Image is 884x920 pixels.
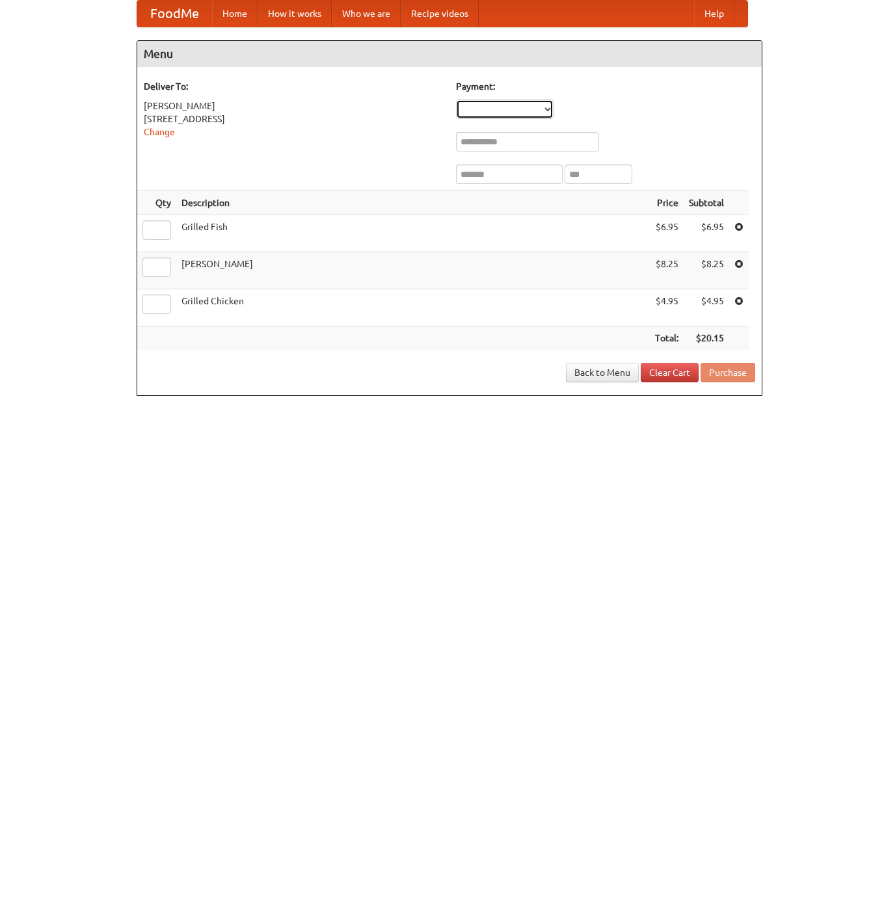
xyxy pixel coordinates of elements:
a: Home [212,1,258,27]
a: Back to Menu [566,363,639,382]
td: Grilled Chicken [176,289,650,326]
a: Help [694,1,734,27]
td: $4.95 [650,289,684,326]
div: [STREET_ADDRESS] [144,112,443,125]
h4: Menu [137,41,762,67]
a: Who we are [332,1,401,27]
th: Description [176,191,650,215]
th: Subtotal [684,191,729,215]
td: Grilled Fish [176,215,650,252]
td: [PERSON_NAME] [176,252,650,289]
td: $6.95 [650,215,684,252]
button: Purchase [701,363,755,382]
th: Price [650,191,684,215]
th: $20.15 [684,326,729,350]
a: Recipe videos [401,1,479,27]
a: Clear Cart [641,363,699,382]
td: $6.95 [684,215,729,252]
a: Change [144,127,175,137]
td: $4.95 [684,289,729,326]
h5: Payment: [456,80,755,93]
a: FoodMe [137,1,212,27]
th: Total: [650,326,684,350]
h5: Deliver To: [144,80,443,93]
div: [PERSON_NAME] [144,99,443,112]
td: $8.25 [684,252,729,289]
td: $8.25 [650,252,684,289]
a: How it works [258,1,332,27]
th: Qty [137,191,176,215]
